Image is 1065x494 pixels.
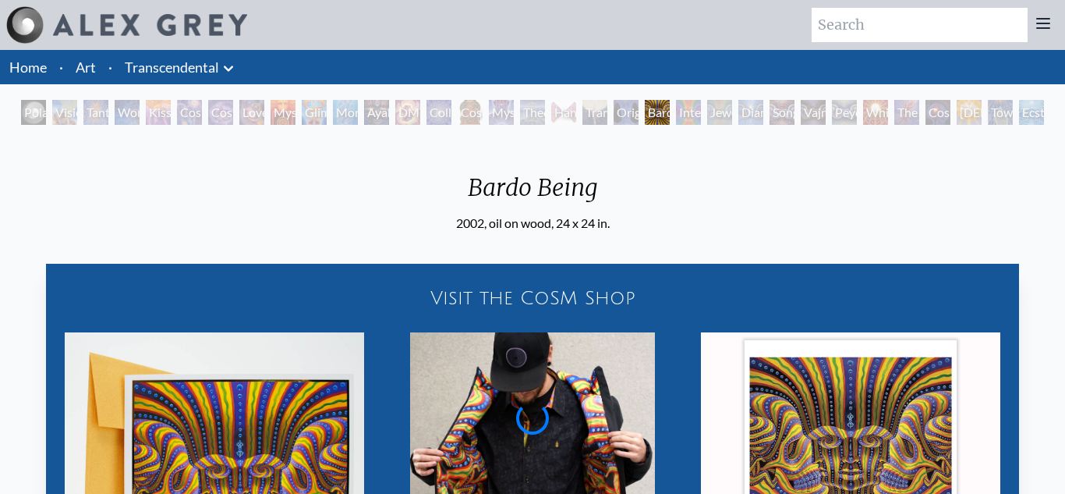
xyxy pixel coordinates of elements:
[645,100,670,125] div: Bardo Being
[988,100,1013,125] div: Toward the One
[239,100,264,125] div: Love is a Cosmic Force
[707,100,732,125] div: Jewel Being
[53,50,69,84] li: ·
[1019,100,1044,125] div: Ecstasy
[458,100,483,125] div: Cosmic [DEMOGRAPHIC_DATA]
[957,100,982,125] div: [DEMOGRAPHIC_DATA]
[801,100,826,125] div: Vajra Being
[455,173,610,214] div: Bardo Being
[302,100,327,125] div: Glimpsing the Empyrean
[770,100,794,125] div: Song of Vajra Being
[894,100,919,125] div: The Great Turn
[271,100,295,125] div: Mysteriosa 2
[55,273,1010,323] a: Visit the CoSM Shop
[551,100,576,125] div: Hands that See
[115,100,140,125] div: Wonder
[52,100,77,125] div: Visionary Origin of Language
[426,100,451,125] div: Collective Vision
[21,100,46,125] div: Polar Unity Spiral
[925,100,950,125] div: Cosmic Consciousness
[83,100,108,125] div: Tantra
[177,100,202,125] div: Cosmic Creativity
[520,100,545,125] div: Theologue
[9,59,47,76] a: Home
[738,100,763,125] div: Diamond Being
[76,56,96,78] a: Art
[125,56,219,78] a: Transcendental
[812,8,1028,42] input: Search
[333,100,358,125] div: Monochord
[395,100,420,125] div: DMT - The Spirit Molecule
[614,100,639,125] div: Original Face
[364,100,389,125] div: Ayahuasca Visitation
[102,50,119,84] li: ·
[208,100,233,125] div: Cosmic Artist
[146,100,171,125] div: Kiss of the [MEDICAL_DATA]
[863,100,888,125] div: White Light
[832,100,857,125] div: Peyote Being
[582,100,607,125] div: Transfiguration
[676,100,701,125] div: Interbeing
[489,100,514,125] div: Mystic Eye
[455,214,610,233] div: 2002, oil on wood, 24 x 24 in.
